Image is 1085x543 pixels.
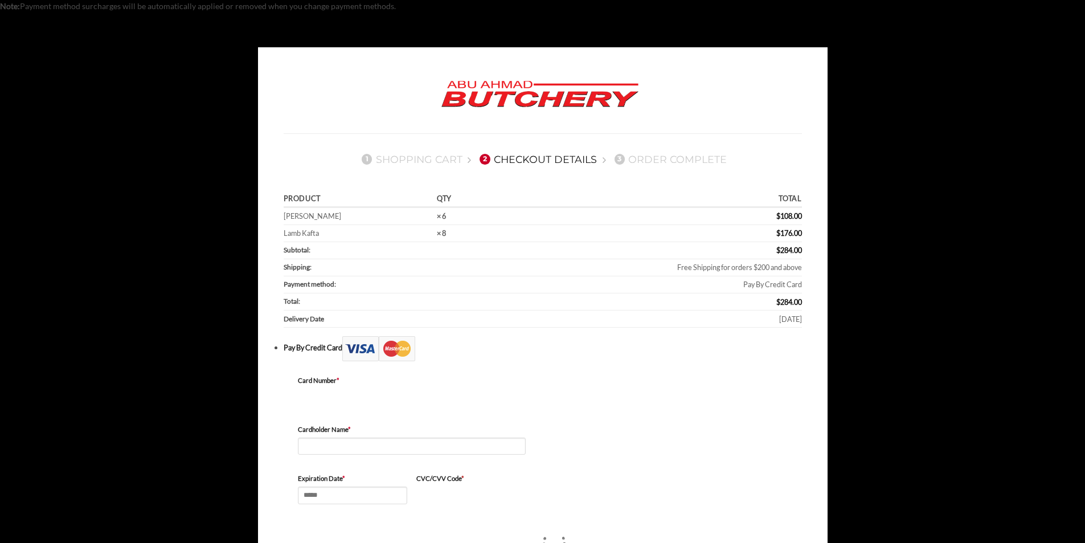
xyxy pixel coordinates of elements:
[776,211,802,221] bdi: 108.00
[776,246,780,255] span: $
[284,276,488,293] th: Payment method:
[298,424,526,435] label: Cardholder Name
[432,73,648,116] img: Abu Ahmad Butchery
[461,475,464,482] abbr: required
[284,311,488,328] th: Delivery Date
[480,154,490,164] span: 2
[298,375,526,386] label: Card Number
[776,246,802,255] bdi: 284.00
[416,473,526,484] label: CVC/CVV Code
[284,343,415,352] label: Pay By Credit Card
[476,153,597,165] a: 2Checkout details
[342,475,345,482] abbr: required
[437,211,446,221] strong: × 6
[284,208,433,225] td: [PERSON_NAME]
[358,153,462,165] a: 1Shopping Cart
[776,211,780,221] span: $
[284,145,802,174] nav: Checkout steps
[348,426,351,433] abbr: required
[284,259,488,276] th: Shipping:
[337,377,339,384] abbr: required
[487,276,801,293] td: Pay By Credit Card
[437,228,446,238] strong: × 8
[776,297,802,307] bdi: 284.00
[284,293,488,311] th: Total:
[284,225,433,242] td: Lamb Kafta
[433,191,488,208] th: Qty
[776,228,780,238] span: $
[342,336,415,361] img: Checkout
[298,473,407,484] label: Expiration Date
[284,242,488,259] th: Subtotal:
[487,311,801,328] td: [DATE]
[776,228,802,238] bdi: 176.00
[487,259,801,276] td: Free Shipping for orders $200 and above
[776,297,780,307] span: $
[487,191,801,208] th: Total
[284,191,433,208] th: Product
[362,154,372,164] span: 1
